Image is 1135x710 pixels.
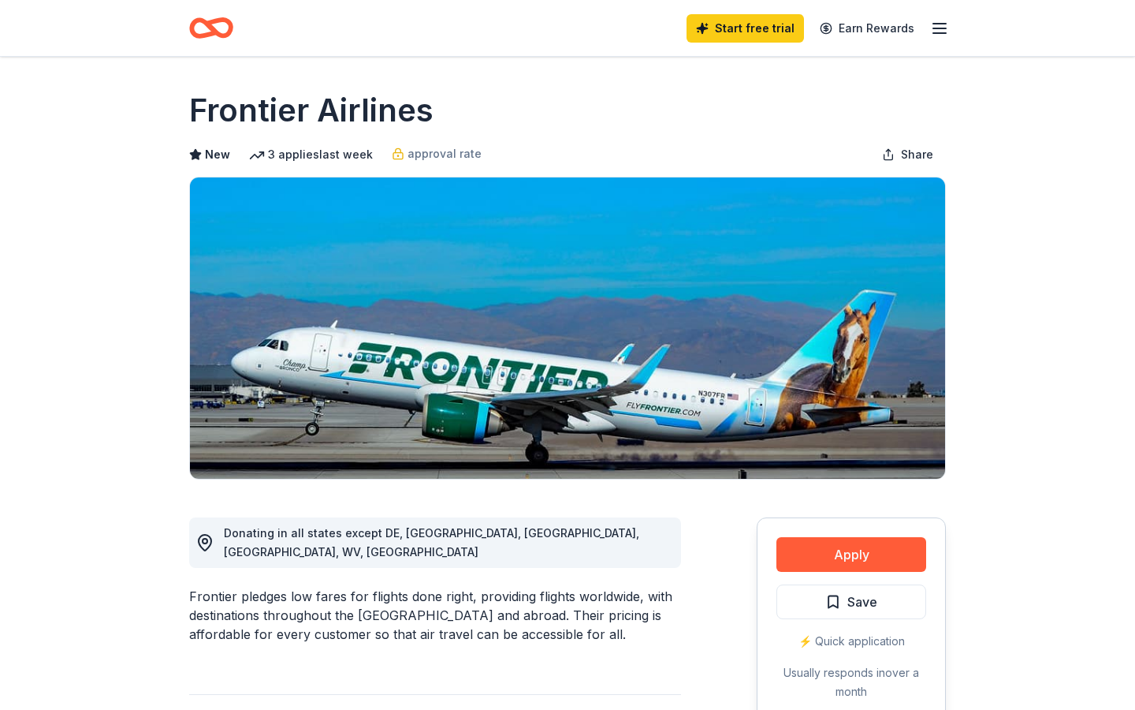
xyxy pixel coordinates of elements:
[407,144,482,163] span: approval rate
[392,144,482,163] a: approval rate
[776,537,926,572] button: Apply
[190,177,945,479] img: Image for Frontier Airlines
[189,88,434,133] h1: Frontier Airlines
[776,663,926,701] div: Usually responds in over a month
[776,632,926,651] div: ⚡️ Quick application
[249,145,373,164] div: 3 applies last week
[847,592,877,612] span: Save
[205,145,230,164] span: New
[189,9,233,47] a: Home
[869,139,946,170] button: Share
[687,14,804,43] a: Start free trial
[776,585,926,619] button: Save
[189,587,681,644] div: Frontier pledges low fares for flights done right, providing flights worldwide, with destinations...
[901,145,933,164] span: Share
[810,14,924,43] a: Earn Rewards
[224,526,639,559] span: Donating in all states except DE, [GEOGRAPHIC_DATA], [GEOGRAPHIC_DATA], [GEOGRAPHIC_DATA], WV, [G...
